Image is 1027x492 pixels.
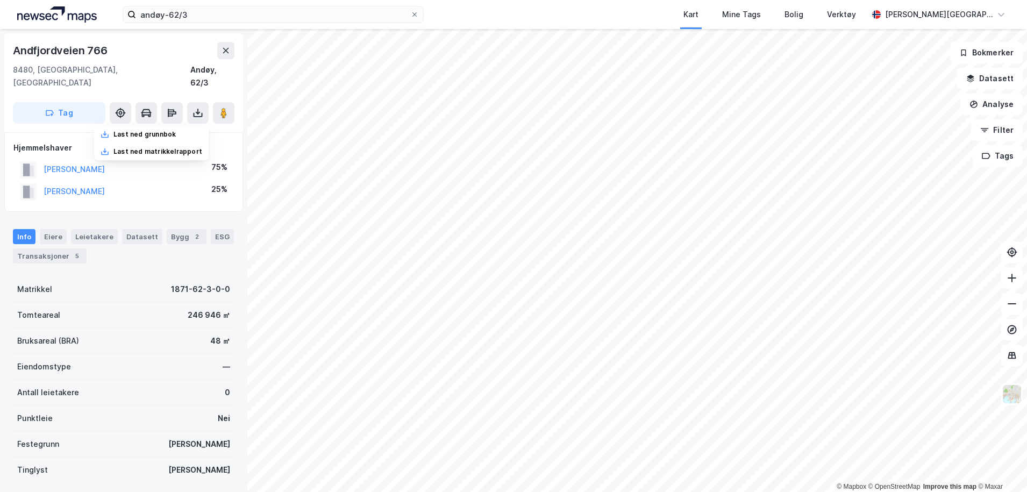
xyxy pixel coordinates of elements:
button: Tag [13,102,105,124]
div: Andfjordveien 766 [13,42,110,59]
div: Bolig [784,8,803,21]
div: 75% [211,161,227,174]
div: 246 946 ㎡ [188,309,230,322]
div: Tomteareal [17,309,60,322]
div: Bruksareal (BRA) [17,334,79,347]
div: 8480, [GEOGRAPHIC_DATA], [GEOGRAPHIC_DATA] [13,63,190,89]
a: Improve this map [923,483,976,490]
input: Søk på adresse, matrikkel, gårdeiere, leietakere eller personer [136,6,410,23]
button: Tags [973,145,1023,167]
div: Antall leietakere [17,386,79,399]
div: [PERSON_NAME] [168,438,230,451]
div: Datasett [122,229,162,244]
div: Kontrollprogram for chat [973,440,1027,492]
div: 25% [211,183,227,196]
div: Hjemmelshaver [13,141,234,154]
div: 2 [191,231,202,242]
div: Punktleie [17,412,53,425]
div: Matrikkel [17,283,52,296]
div: 48 ㎡ [210,334,230,347]
img: logo.a4113a55bc3d86da70a041830d287a7e.svg [17,6,97,23]
div: Verktøy [827,8,856,21]
div: Info [13,229,35,244]
div: Last ned grunnbok [113,130,176,139]
button: Analyse [960,94,1023,115]
a: Mapbox [837,483,866,490]
div: 1871-62-3-0-0 [171,283,230,296]
div: Andøy, 62/3 [190,63,234,89]
div: Kart [683,8,698,21]
div: Eiendomstype [17,360,71,373]
div: Festegrunn [17,438,59,451]
div: Transaksjoner [13,248,87,263]
div: 5 [72,251,82,261]
div: Bygg [167,229,206,244]
button: Bokmerker [950,42,1023,63]
div: ESG [211,229,234,244]
div: Nei [218,412,230,425]
div: [PERSON_NAME] [168,464,230,476]
img: Z [1002,384,1022,404]
div: Mine Tags [722,8,761,21]
div: [PERSON_NAME][GEOGRAPHIC_DATA] [885,8,993,21]
a: OpenStreetMap [868,483,921,490]
button: Datasett [957,68,1023,89]
div: — [223,360,230,373]
div: Eiere [40,229,67,244]
div: 0 [225,386,230,399]
button: Filter [971,119,1023,141]
iframe: Chat Widget [973,440,1027,492]
div: Tinglyst [17,464,48,476]
div: Last ned matrikkelrapport [113,147,202,156]
div: Leietakere [71,229,118,244]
